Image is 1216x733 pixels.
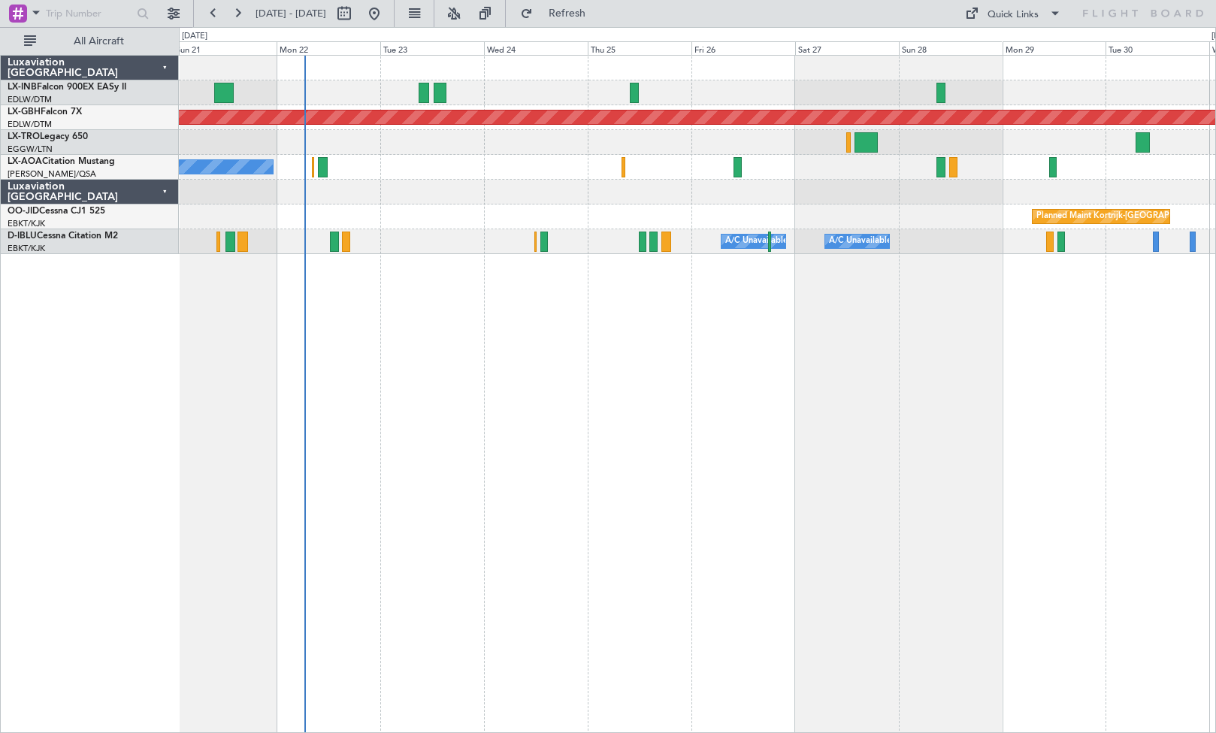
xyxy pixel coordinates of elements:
[957,2,1069,26] button: Quick Links
[1036,205,1211,228] div: Planned Maint Kortrijk-[GEOGRAPHIC_DATA]
[8,232,37,241] span: D-IBLU
[8,144,53,155] a: EGGW/LTN
[8,243,45,254] a: EBKT/KJK
[8,157,115,166] a: LX-AOACitation Mustang
[1106,41,1209,55] div: Tue 30
[8,132,88,141] a: LX-TROLegacy 650
[39,36,159,47] span: All Aircraft
[8,132,40,141] span: LX-TRO
[899,41,1003,55] div: Sun 28
[829,230,1069,253] div: A/C Unavailable [GEOGRAPHIC_DATA]-[GEOGRAPHIC_DATA]
[8,168,96,180] a: [PERSON_NAME]/QSA
[8,119,52,130] a: EDLW/DTM
[725,230,1005,253] div: A/C Unavailable [GEOGRAPHIC_DATA] ([GEOGRAPHIC_DATA] National)
[795,41,899,55] div: Sat 27
[988,8,1039,23] div: Quick Links
[484,41,588,55] div: Wed 24
[536,8,599,19] span: Refresh
[8,207,39,216] span: OO-JID
[8,83,126,92] a: LX-INBFalcon 900EX EASy II
[588,41,691,55] div: Thu 25
[380,41,484,55] div: Tue 23
[8,108,82,117] a: LX-GBHFalcon 7X
[8,232,118,241] a: D-IBLUCessna Citation M2
[17,29,163,53] button: All Aircraft
[46,2,132,25] input: Trip Number
[8,157,42,166] span: LX-AOA
[277,41,380,55] div: Mon 22
[256,7,326,20] span: [DATE] - [DATE]
[8,207,105,216] a: OO-JIDCessna CJ1 525
[691,41,795,55] div: Fri 26
[173,41,277,55] div: Sun 21
[513,2,603,26] button: Refresh
[8,108,41,117] span: LX-GBH
[8,94,52,105] a: EDLW/DTM
[8,83,37,92] span: LX-INB
[8,218,45,229] a: EBKT/KJK
[182,30,207,43] div: [DATE]
[1003,41,1106,55] div: Mon 29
